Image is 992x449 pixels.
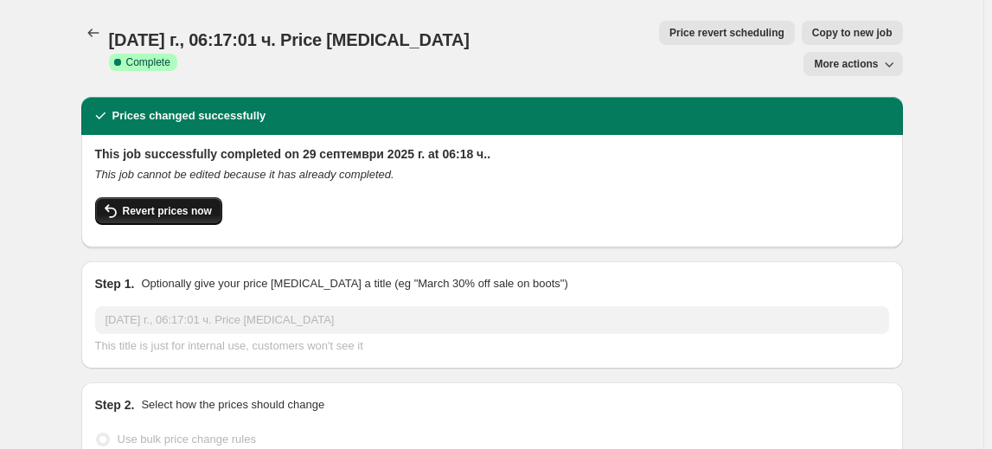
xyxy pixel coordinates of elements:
[81,21,106,45] button: Price change jobs
[814,57,878,71] span: More actions
[95,197,222,225] button: Revert prices now
[95,145,889,163] h2: This job successfully completed on 29 септември 2025 г. at 06:18 ч..
[812,26,893,40] span: Copy to new job
[95,306,889,334] input: 30% off holiday sale
[126,55,170,69] span: Complete
[669,26,784,40] span: Price revert scheduling
[95,275,135,292] h2: Step 1.
[95,168,394,181] i: This job cannot be edited because it has already completed.
[109,30,470,49] span: [DATE] г., 06:17:01 ч. Price [MEDICAL_DATA]
[95,339,363,352] span: This title is just for internal use, customers won't see it
[141,396,324,414] p: Select how the prices should change
[118,433,256,446] span: Use bulk price change rules
[659,21,795,45] button: Price revert scheduling
[803,52,902,76] button: More actions
[123,204,212,218] span: Revert prices now
[112,107,266,125] h2: Prices changed successfully
[95,396,135,414] h2: Step 2.
[802,21,903,45] button: Copy to new job
[141,275,567,292] p: Optionally give your price [MEDICAL_DATA] a title (eg "March 30% off sale on boots")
